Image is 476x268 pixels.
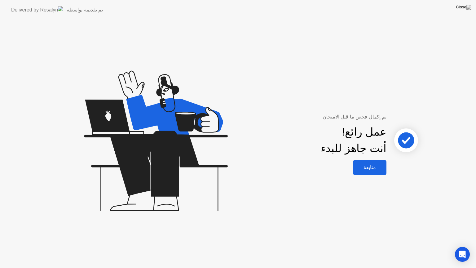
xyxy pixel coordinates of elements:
[11,6,63,13] img: Delivered by Rosalyn
[455,247,470,262] div: Open Intercom Messenger
[67,6,103,14] div: تم تقديمه بواسطة
[456,5,471,10] img: Close
[258,113,386,121] div: تم إكمال فحص ما قبل الامتحان
[355,164,385,170] div: متابعة
[353,160,386,175] button: متابعة
[321,124,386,157] div: عمل رائع! أنت جاهز للبدء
